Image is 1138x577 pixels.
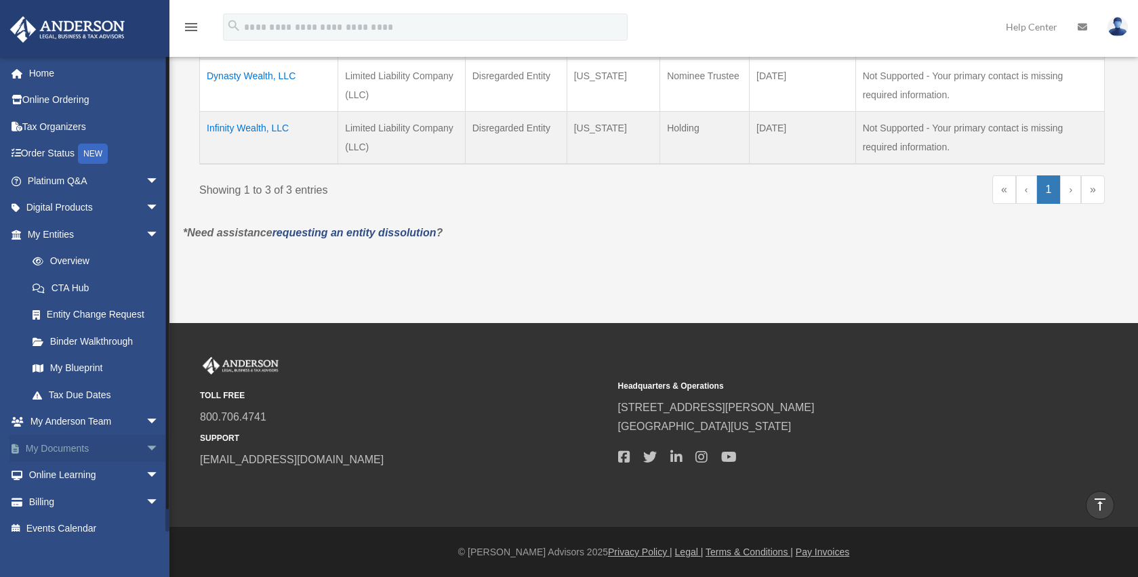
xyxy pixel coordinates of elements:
[660,60,750,112] td: Nominee Trustee
[9,113,180,140] a: Tax Organizers
[855,112,1104,165] td: Not Supported - Your primary contact is missing required information.
[226,18,241,33] i: search
[618,402,815,413] a: [STREET_ADDRESS][PERSON_NAME]
[338,60,466,112] td: Limited Liability Company (LLC)
[1081,175,1105,204] a: Last
[200,431,609,446] small: SUPPORT
[9,167,180,194] a: Platinum Q&Aarrow_drop_down
[183,227,443,238] em: *Need assistance ?
[618,379,1027,393] small: Headquarters & Operations
[608,547,672,557] a: Privacy Policy |
[146,221,173,249] span: arrow_drop_down
[146,488,173,516] span: arrow_drop_down
[78,144,108,164] div: NEW
[146,194,173,222] span: arrow_drop_down
[9,221,173,248] a: My Entitiesarrow_drop_down
[796,547,849,557] a: Pay Invoices
[618,421,792,432] a: [GEOGRAPHIC_DATA][US_STATE]
[9,488,180,515] a: Billingarrow_drop_down
[19,301,173,328] a: Entity Change Request
[9,87,180,114] a: Online Ordering
[9,140,180,168] a: Order StatusNEW
[9,60,180,87] a: Home
[6,16,129,43] img: Anderson Advisors Platinum Portal
[750,60,856,112] td: [DATE]
[1092,496,1108,513] i: vertical_align_top
[19,274,173,301] a: CTA Hub
[675,547,704,557] a: Legal |
[465,60,567,112] td: Disregarded Entity
[992,175,1016,204] a: First
[1037,175,1061,204] a: 1
[567,112,659,165] td: [US_STATE]
[183,19,199,35] i: menu
[200,60,338,112] td: Dynasty Wealth, LLC
[200,112,338,165] td: Infinity Wealth, LLC
[146,408,173,436] span: arrow_drop_down
[200,411,266,423] a: 800.706.4741
[9,408,180,435] a: My Anderson Teamarrow_drop_down
[706,547,793,557] a: Terms & Conditions |
[338,112,466,165] td: Limited Liability Company (LLC)
[1016,175,1037,204] a: Previous
[9,435,180,462] a: My Documentsarrow_drop_down
[183,24,199,35] a: menu
[1060,175,1081,204] a: Next
[272,227,436,238] a: requesting an entity dissolution
[9,194,180,221] a: Digital Productsarrow_drop_down
[19,248,166,275] a: Overview
[146,167,173,195] span: arrow_drop_down
[146,462,173,490] span: arrow_drop_down
[19,381,173,408] a: Tax Due Dates
[660,112,750,165] td: Holding
[567,60,659,112] td: [US_STATE]
[465,112,567,165] td: Disregarded Entity
[1107,17,1128,37] img: User Pic
[750,112,856,165] td: [DATE]
[1086,491,1114,519] a: vertical_align_top
[146,435,173,463] span: arrow_drop_down
[9,515,180,542] a: Events Calendar
[19,355,173,382] a: My Blueprint
[19,328,173,355] a: Binder Walkthrough
[9,462,180,489] a: Online Learningarrow_drop_down
[199,175,642,200] div: Showing 1 to 3 of 3 entries
[200,454,384,465] a: [EMAIL_ADDRESS][DOMAIN_NAME]
[169,544,1138,561] div: © [PERSON_NAME] Advisors 2025
[200,357,281,375] img: Anderson Advisors Platinum Portal
[200,389,609,403] small: TOLL FREE
[855,60,1104,112] td: Not Supported - Your primary contact is missing required information.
